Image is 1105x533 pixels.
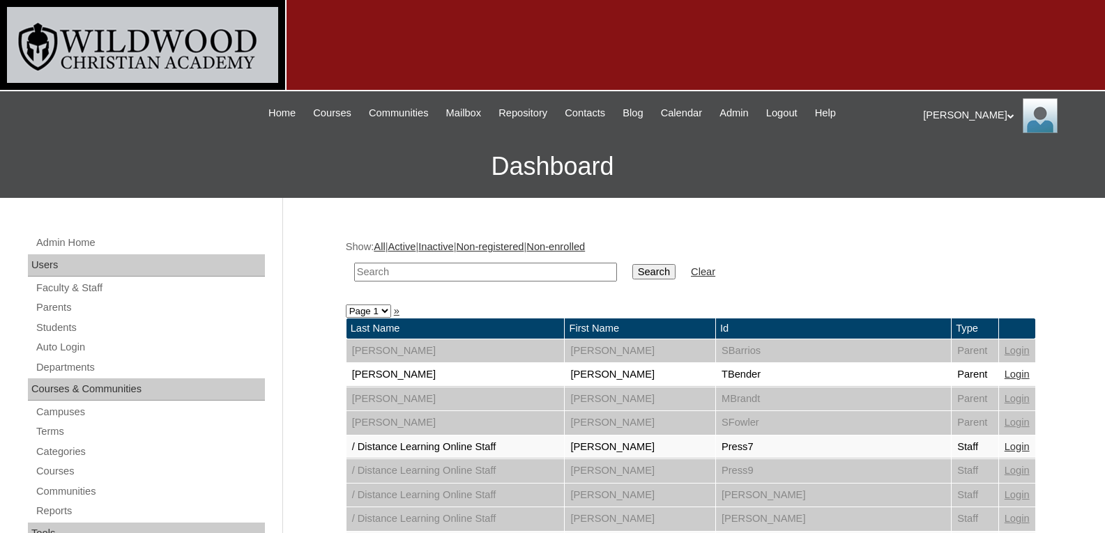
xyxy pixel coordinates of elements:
[1005,465,1030,476] a: Login
[35,319,265,337] a: Students
[952,411,998,435] td: Parent
[565,507,715,531] td: [PERSON_NAME]
[346,459,565,483] td: / Distance Learning Online Staff
[35,502,265,520] a: Reports
[716,411,951,435] td: SFowler
[691,266,715,277] a: Clear
[354,263,617,281] input: Search
[394,305,399,316] a: »
[35,234,265,252] a: Admin Home
[1005,417,1030,428] a: Login
[1005,489,1030,500] a: Login
[759,105,805,121] a: Logout
[346,240,1036,289] div: Show: | | | |
[623,105,643,121] span: Blog
[716,459,951,483] td: Press9
[808,105,843,121] a: Help
[616,105,650,121] a: Blog
[565,411,715,435] td: [PERSON_NAME]
[716,484,951,507] td: [PERSON_NAME]
[565,363,715,387] td: [PERSON_NAME]
[1023,98,1058,133] img: Jill Isaac
[28,254,265,277] div: Users
[952,507,998,531] td: Staff
[498,105,547,121] span: Repository
[716,318,951,339] td: Id
[952,459,998,483] td: Staff
[7,135,1098,198] h3: Dashboard
[35,443,265,461] a: Categories
[661,105,702,121] span: Calendar
[35,463,265,480] a: Courses
[261,105,303,121] a: Home
[1005,393,1030,404] a: Login
[923,98,1091,133] div: [PERSON_NAME]
[346,363,565,387] td: [PERSON_NAME]
[1005,441,1030,452] a: Login
[457,241,524,252] a: Non-registered
[766,105,798,121] span: Logout
[35,483,265,500] a: Communities
[558,105,612,121] a: Contacts
[369,105,429,121] span: Communities
[952,435,998,459] td: Staff
[346,339,565,363] td: [PERSON_NAME]
[952,363,998,387] td: Parent
[7,7,278,83] img: logo-white.png
[952,318,998,339] td: Type
[526,241,585,252] a: Non-enrolled
[716,435,951,459] td: Press7
[346,507,565,531] td: / Distance Learning Online Staff
[388,241,416,252] a: Active
[654,105,709,121] a: Calendar
[716,339,951,363] td: SBarrios
[1005,345,1030,356] a: Login
[346,484,565,507] td: / Distance Learning Online Staff
[418,241,454,252] a: Inactive
[35,339,265,356] a: Auto Login
[35,359,265,376] a: Departments
[1005,369,1030,380] a: Login
[565,105,605,121] span: Contacts
[716,363,951,387] td: TBender
[565,435,715,459] td: [PERSON_NAME]
[815,105,836,121] span: Help
[632,264,676,279] input: Search
[313,105,351,121] span: Courses
[1005,513,1030,524] a: Login
[565,339,715,363] td: [PERSON_NAME]
[716,507,951,531] td: [PERSON_NAME]
[35,279,265,297] a: Faculty & Staff
[346,411,565,435] td: [PERSON_NAME]
[346,435,565,459] td: / Distance Learning Online Staff
[35,423,265,440] a: Terms
[716,387,951,411] td: MBrandt
[374,241,385,252] a: All
[306,105,358,121] a: Courses
[28,378,265,401] div: Courses & Communities
[952,387,998,411] td: Parent
[952,484,998,507] td: Staff
[491,105,554,121] a: Repository
[362,105,436,121] a: Communities
[268,105,296,121] span: Home
[439,105,489,121] a: Mailbox
[346,318,565,339] td: Last Name
[719,105,749,121] span: Admin
[35,403,265,421] a: Campuses
[565,318,715,339] td: First Name
[952,339,998,363] td: Parent
[565,387,715,411] td: [PERSON_NAME]
[346,387,565,411] td: [PERSON_NAME]
[446,105,482,121] span: Mailbox
[565,459,715,483] td: [PERSON_NAME]
[35,299,265,316] a: Parents
[712,105,756,121] a: Admin
[565,484,715,507] td: [PERSON_NAME]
